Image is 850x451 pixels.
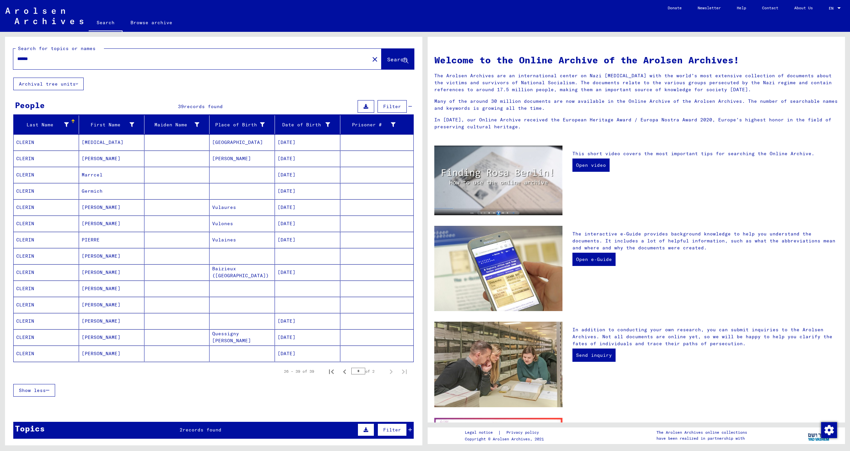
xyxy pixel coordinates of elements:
img: video.jpg [434,146,562,215]
mat-cell: [DATE] [275,134,340,150]
mat-cell: CLERIN [14,313,79,329]
p: Many of the around 30 million documents are now available in the Online Archive of the Arolsen Ar... [434,98,838,112]
p: have been realized in partnership with [656,435,747,441]
mat-cell: Vulaines [210,232,275,248]
span: Show less [19,387,46,393]
div: Prisoner # [343,119,405,130]
mat-cell: [PERSON_NAME] [79,329,144,345]
mat-cell: CLERIN [14,232,79,248]
img: inquiries.jpg [434,322,562,407]
mat-header-cell: Place of Birth [210,115,275,134]
div: Last Name [16,119,79,130]
mat-cell: [DATE] [275,216,340,231]
div: Topics [15,422,45,434]
div: Maiden Name [147,119,210,130]
img: yv_logo.png [807,427,831,444]
mat-header-cell: Prisoner # [340,115,413,134]
mat-header-cell: Last Name [14,115,79,134]
button: Next page [384,365,398,378]
mat-cell: CLERIN [14,346,79,361]
a: Search [89,15,123,32]
mat-cell: [PERSON_NAME] [79,264,144,280]
button: Filter [378,423,407,436]
mat-cell: [DATE] [275,346,340,361]
mat-cell: Marrcel [79,167,144,183]
a: Send inquiry [572,349,616,362]
mat-cell: [PERSON_NAME] [79,313,144,329]
mat-cell: CLERIN [14,264,79,280]
mat-cell: CLERIN [14,216,79,231]
mat-cell: [GEOGRAPHIC_DATA] [210,134,275,150]
button: Clear [368,52,382,66]
button: Archival tree units [13,78,84,90]
mat-cell: CLERIN [14,199,79,215]
div: | [465,429,547,436]
mat-cell: [DATE] [275,264,340,280]
div: Last Name [16,121,69,128]
mat-cell: [PERSON_NAME] [79,281,144,296]
span: Filter [383,103,401,109]
span: records found [183,427,221,433]
p: In addition to conducting your own research, you can submit inquiries to the Arolsen Archives. No... [572,326,838,347]
p: The Arolsen Archives online collections [656,429,747,435]
mat-cell: Germich [79,183,144,199]
a: Open video [572,159,610,172]
mat-icon: close [371,55,379,63]
mat-cell: [DATE] [275,151,340,166]
p: The Arolsen Archives are an international center on Nazi [MEDICAL_DATA] with the world’s most ext... [434,72,838,93]
mat-cell: PIERRE [79,232,144,248]
mat-header-cell: Date of Birth [275,115,340,134]
mat-cell: [DATE] [275,199,340,215]
div: First Name [82,119,144,130]
div: Place of Birth [212,121,265,128]
button: Filter [378,100,407,113]
mat-cell: Vulaures [210,199,275,215]
p: In [DATE], our Online Archive received the European Heritage Award / Europa Nostra Award 2020, Eu... [434,116,838,130]
a: Open e-Guide [572,253,616,266]
span: 2 [180,427,183,433]
mat-cell: CLERIN [14,167,79,183]
mat-cell: [PERSON_NAME] [79,151,144,166]
div: 26 – 39 of 39 [284,368,314,374]
mat-cell: [MEDICAL_DATA] [79,134,144,150]
p: This short video covers the most important tips for searching the Online Archive. [572,150,838,157]
img: eguide.jpg [434,226,562,311]
mat-cell: [DATE] [275,232,340,248]
span: records found [184,103,223,109]
a: Legal notice [465,429,498,436]
mat-cell: CLERIN [14,248,79,264]
button: Search [382,49,414,69]
mat-cell: [DATE] [275,313,340,329]
a: Privacy policy [501,429,547,436]
mat-cell: [PERSON_NAME] [79,297,144,313]
mat-cell: [PERSON_NAME] [210,151,275,166]
button: Last page [398,365,411,378]
mat-label: Search for topics or names [18,45,96,51]
mat-cell: [PERSON_NAME] [79,248,144,264]
h1: Welcome to the Online Archive of the Arolsen Archives! [434,53,838,67]
p: Copyright © Arolsen Archives, 2021 [465,436,547,442]
mat-cell: Quessigny [PERSON_NAME] [210,329,275,345]
div: Maiden Name [147,121,200,128]
mat-cell: [PERSON_NAME] [79,346,144,361]
span: 39 [178,103,184,109]
mat-cell: CLERIN [14,329,79,345]
button: Show less [13,384,55,397]
mat-header-cell: Maiden Name [144,115,210,134]
span: Filter [383,427,401,433]
mat-cell: CLERIN [14,281,79,296]
a: Browse archive [123,15,180,31]
mat-cell: [DATE] [275,329,340,345]
div: Date of Birth [278,119,340,130]
mat-cell: CLERIN [14,297,79,313]
img: Change consent [821,422,837,438]
span: EN [829,6,836,11]
mat-cell: Baizieux ([GEOGRAPHIC_DATA]) [210,264,275,280]
img: Arolsen_neg.svg [5,8,83,24]
mat-cell: Vulones [210,216,275,231]
mat-cell: CLERIN [14,151,79,166]
p: Would you like to help us improve the Online Archive? Please join our #everynamecounts crowdsourc... [572,422,838,450]
div: People [15,99,45,111]
mat-cell: CLERIN [14,183,79,199]
div: Date of Birth [278,121,330,128]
